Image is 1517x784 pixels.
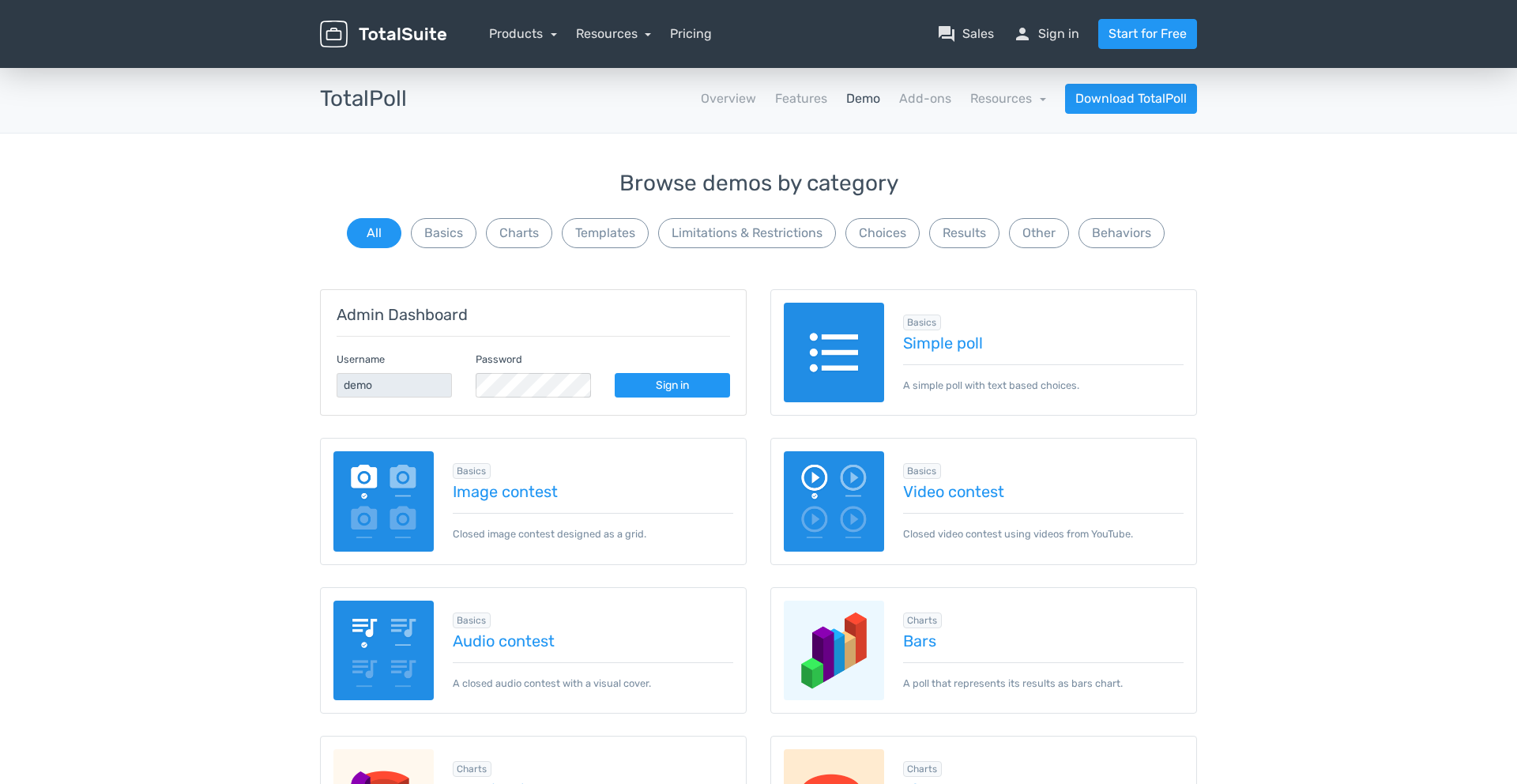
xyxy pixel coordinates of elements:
a: Audio contest [453,632,734,650]
button: Limitations & Restrictions [658,218,836,248]
a: Features [775,89,827,108]
label: Username [337,352,385,367]
h5: Admin Dashboard [337,306,730,323]
a: Add-ons [899,89,951,108]
a: question_answerSales [937,24,994,43]
button: Other [1009,218,1069,248]
img: TotalSuite for WordPress [320,21,446,48]
span: person [1013,24,1032,43]
a: Bars [903,632,1184,650]
a: Simple poll [903,334,1184,352]
button: Choices [845,218,920,248]
img: image-poll.png.webp [333,451,434,552]
a: Video contest [903,483,1184,500]
button: Results [929,218,999,248]
a: Image contest [453,483,734,500]
a: Pricing [670,24,712,43]
a: Sign in [615,373,730,398]
button: Templates [562,218,649,248]
span: Browse all in Charts [903,761,943,777]
button: Charts [486,218,552,248]
a: Demo [846,89,880,108]
span: Browse all in Basics [453,612,491,628]
h3: Browse demos by category [320,171,1197,196]
span: Browse all in Charts [453,761,492,777]
a: Start for Free [1098,19,1197,49]
button: Basics [411,218,476,248]
p: Closed image contest designed as a grid. [453,513,734,541]
a: Resources [970,91,1046,106]
h3: TotalPoll [320,87,407,111]
img: charts-bars.png.webp [784,601,884,701]
span: Browse all in Basics [903,315,942,330]
p: A closed audio contest with a visual cover. [453,662,734,691]
p: A poll that represents its results as bars chart. [903,662,1184,691]
span: Browse all in Basics [453,463,491,479]
span: Browse all in Basics [903,463,942,479]
img: audio-poll.png.webp [333,601,434,701]
a: Resources [576,26,652,41]
a: Download TotalPoll [1065,84,1197,114]
a: personSign in [1013,24,1079,43]
img: video-poll.png.webp [784,451,884,552]
p: Closed video contest using videos from YouTube. [903,513,1184,541]
img: text-poll.png.webp [784,303,884,403]
label: Password [476,352,522,367]
a: Products [489,26,557,41]
button: All [347,218,401,248]
p: A simple poll with text based choices. [903,364,1184,393]
button: Behaviors [1078,218,1165,248]
a: Overview [701,89,756,108]
span: question_answer [937,24,956,43]
span: Browse all in Charts [903,612,943,628]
